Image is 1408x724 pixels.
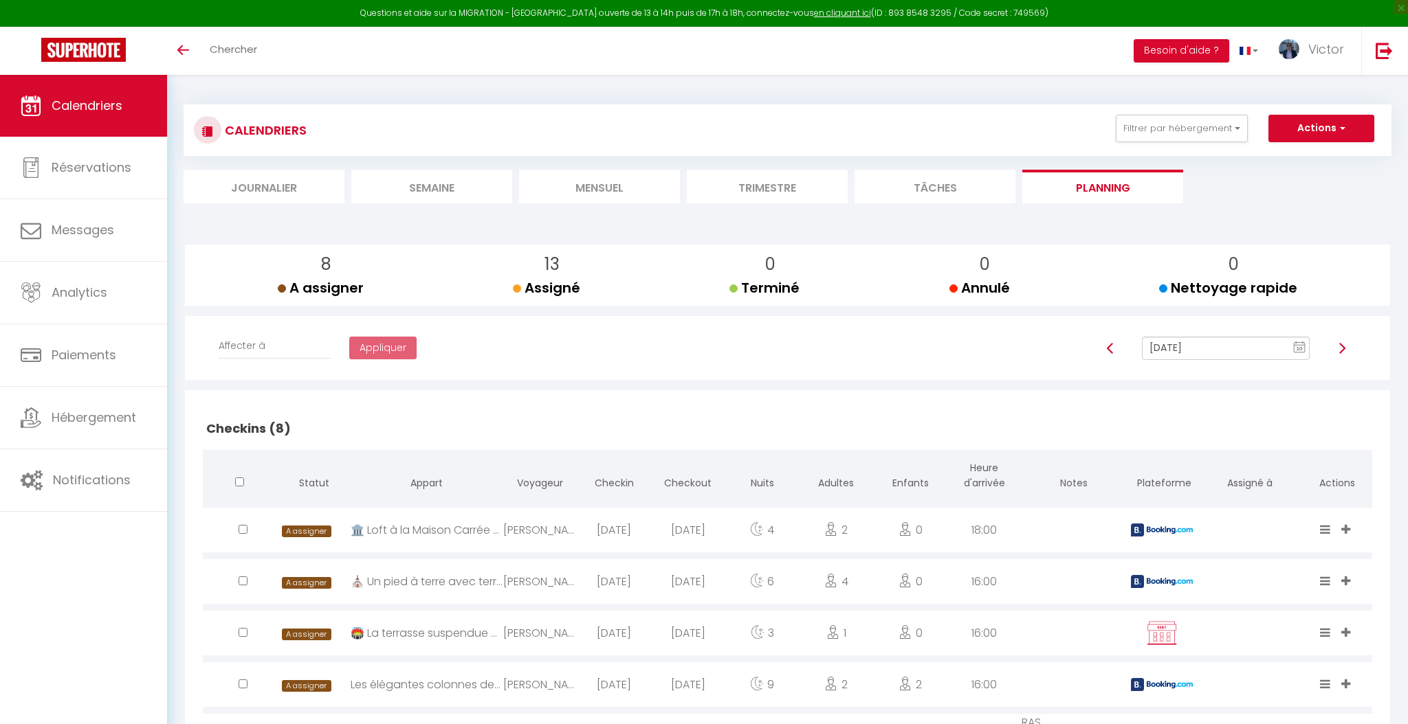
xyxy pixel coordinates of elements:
[351,170,512,203] li: Semaine
[740,251,800,278] p: 0
[199,27,267,75] a: Chercher
[873,559,947,604] div: 0
[1116,115,1248,142] button: Filtrer par hébergement
[1131,575,1193,588] img: booking2.png
[1105,343,1116,354] img: arrow-left3.svg
[1336,343,1347,354] img: arrow-right3.svg
[577,508,651,552] div: [DATE]
[1268,115,1374,142] button: Actions
[52,284,107,301] span: Analytics
[577,450,651,504] th: Checkin
[278,278,364,297] span: A assigner
[577,611,651,655] div: [DATE]
[855,170,1015,203] li: Tâches
[1142,337,1310,360] input: Select Date
[1170,251,1297,278] p: 0
[947,508,1022,552] div: 18:00
[873,662,947,707] div: 2
[289,251,364,278] p: 8
[800,450,874,504] th: Adultes
[282,525,331,537] span: A assigner
[524,251,580,278] p: 13
[577,559,651,604] div: [DATE]
[651,662,725,707] div: [DATE]
[52,409,136,426] span: Hébergement
[800,559,874,604] div: 4
[960,251,1010,278] p: 0
[725,450,800,504] th: Nuits
[1022,170,1183,203] li: Planning
[410,476,443,490] span: Appart
[687,170,848,203] li: Trimestre
[949,278,1010,297] span: Annulé
[1131,678,1193,691] img: booking2.png
[814,7,871,19] a: en cliquant ici
[1134,39,1229,63] button: Besoin d'aide ?
[52,346,116,363] span: Paiements
[221,115,307,146] h3: CALENDRIERS
[651,611,725,655] div: [DATE]
[947,611,1022,655] div: 16:00
[1279,39,1299,60] img: ...
[1127,450,1197,504] th: Plateforme
[873,508,947,552] div: 0
[282,680,331,692] span: A assigner
[282,629,331,640] span: A assigner
[873,611,947,655] div: 0
[947,559,1022,604] div: 16:00
[1268,27,1361,75] a: ... Victor
[203,407,1372,450] h2: Checkins (8)
[282,577,331,589] span: A assigner
[651,508,725,552] div: [DATE]
[52,97,122,114] span: Calendriers
[725,559,800,604] div: 6
[947,450,1022,504] th: Heure d'arrivée
[349,337,417,360] button: Appliquer
[53,471,131,488] span: Notifications
[503,508,577,552] div: [PERSON_NAME] Clog
[1376,42,1393,59] img: logout
[1302,450,1372,504] th: Actions
[519,170,680,203] li: Mensuel
[351,611,503,655] div: 🏟️ La terrasse suspendue des Arènes - 1/2 personnes - ⭐⭐⭐
[41,38,126,62] img: Super Booking
[800,508,874,552] div: 2
[503,611,577,655] div: [PERSON_NAME]
[210,42,257,56] span: Chercher
[1308,41,1344,58] span: Victor
[52,221,114,238] span: Messages
[52,159,131,176] span: Réservations
[1022,450,1127,504] th: Notes
[1197,450,1302,504] th: Assigné à
[651,559,725,604] div: [DATE]
[1131,523,1193,536] img: booking2.png
[577,662,651,707] div: [DATE]
[351,508,503,552] div: 🏛️ Loft à la Maison Carrée - 2/4 personnes - ⭐⭐⭐
[513,278,580,297] span: Assigné
[873,450,947,504] th: Enfants
[729,278,800,297] span: Terminé
[725,508,800,552] div: 4
[503,662,577,707] div: [PERSON_NAME]
[725,662,800,707] div: 9
[503,450,577,504] th: Voyageur
[1145,620,1179,646] img: rent.png
[947,662,1022,707] div: 16:00
[725,611,800,655] div: 3
[503,559,577,604] div: [PERSON_NAME]
[800,662,874,707] div: 2
[800,611,874,655] div: 1
[351,662,503,707] div: Les élégantes colonnes de la [GEOGRAPHIC_DATA][PERSON_NAME]
[184,170,344,203] li: Journalier
[1297,346,1303,352] text: 10
[1159,278,1297,297] span: Nettoyage rapide
[651,450,725,504] th: Checkout
[299,476,329,490] span: Statut
[351,559,503,604] div: ⛪ Un pied à terre avec terrasse à la Cathédrale - ⭐⭐⭐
